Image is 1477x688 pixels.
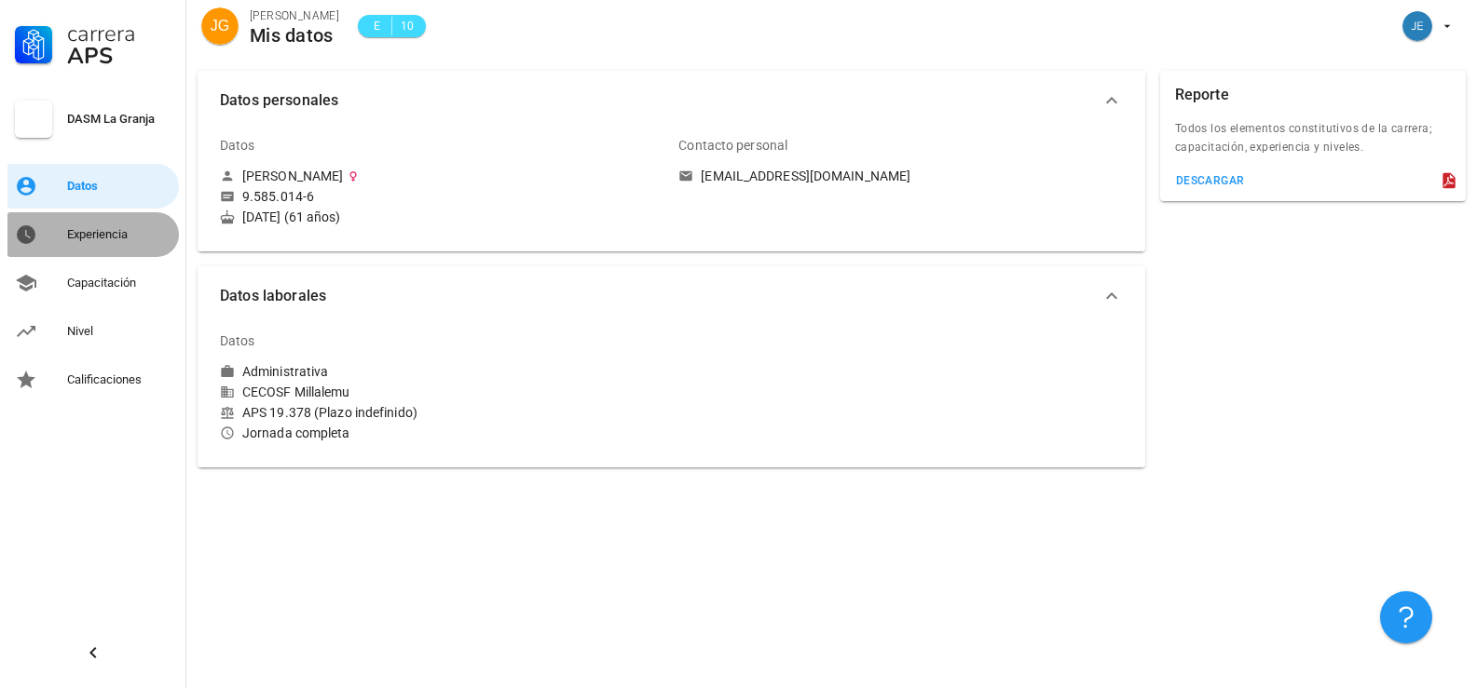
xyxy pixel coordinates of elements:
[198,71,1145,130] button: Datos personales
[67,227,171,242] div: Experiencia
[220,283,1101,309] span: Datos laborales
[67,112,171,127] div: DASM La Granja
[1160,119,1466,168] div: Todos los elementos constitutivos de la carrera; capacitación, experiencia y niveles.
[67,276,171,290] div: Capacitación
[220,384,663,400] div: CECOSF Millalemu
[211,7,229,45] span: JG
[7,212,179,257] a: Experiencia
[250,7,339,25] div: [PERSON_NAME]
[250,25,339,46] div: Mis datos
[7,309,179,354] a: Nivel
[7,164,179,209] a: Datos
[67,324,171,339] div: Nivel
[67,179,171,194] div: Datos
[1175,71,1229,119] div: Reporte
[369,17,384,35] span: E
[678,168,1122,184] a: [EMAIL_ADDRESS][DOMAIN_NAME]
[220,209,663,225] div: [DATE] (61 años)
[220,88,1101,114] span: Datos personales
[220,318,255,363] div: Datos
[678,123,787,168] div: Contacto personal
[1402,11,1432,41] div: avatar
[400,17,415,35] span: 10
[1175,174,1245,187] div: descargar
[242,363,328,380] div: Administrativa
[701,168,910,184] div: [EMAIL_ADDRESS][DOMAIN_NAME]
[201,7,239,45] div: avatar
[242,188,314,205] div: 9.585.014-6
[242,168,343,184] div: [PERSON_NAME]
[1168,168,1252,194] button: descargar
[198,266,1145,326] button: Datos laborales
[7,357,179,402] a: Calificaciones
[220,425,663,441] div: Jornada completa
[67,22,171,45] div: Carrera
[67,45,171,67] div: APS
[67,372,171,387] div: Calificaciones
[7,261,179,305] a: Capacitación
[220,123,255,168] div: Datos
[220,404,663,421] div: APS 19.378 (Plazo indefinido)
